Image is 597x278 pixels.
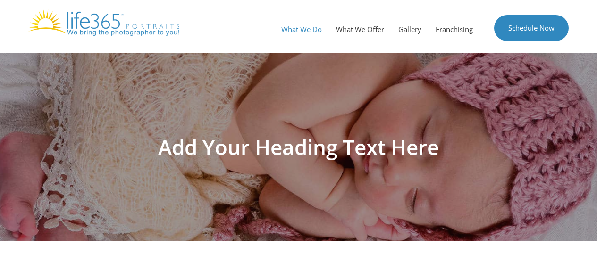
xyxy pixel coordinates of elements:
[329,15,391,43] a: What We Offer
[28,9,179,36] img: Life365
[274,15,329,43] a: What We Do
[391,15,429,43] a: Gallery
[34,137,563,157] h1: Add Your Heading Text Here
[494,15,569,41] a: Schedule Now
[429,15,480,43] a: Franchising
